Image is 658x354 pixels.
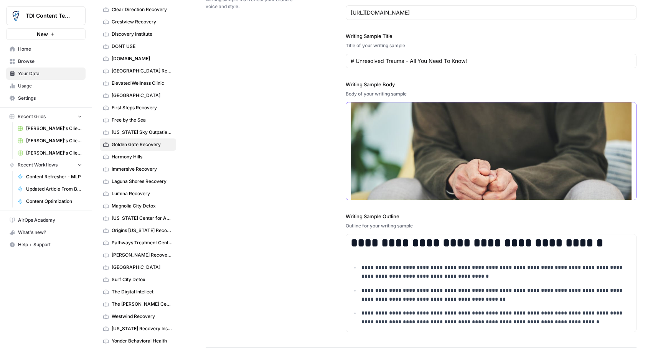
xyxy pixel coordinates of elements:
a: Magnolia City Detox [100,200,176,212]
button: New [6,28,86,40]
a: [GEOGRAPHIC_DATA] [100,261,176,273]
span: Recent Grids [18,113,46,120]
a: Discovery Institute [100,28,176,40]
span: TDI Content Team [26,12,72,20]
a: Settings [6,92,86,104]
a: [US_STATE] Sky Outpatient Detox [100,126,176,138]
span: [GEOGRAPHIC_DATA] [112,264,173,271]
span: Content Refresher - MLP [26,173,82,180]
span: [GEOGRAPHIC_DATA] [112,92,173,99]
span: Harmony Hills [112,153,173,160]
a: [PERSON_NAME]'s Clients - New Content [14,135,86,147]
input: Game Day Gear Guide [351,57,632,65]
span: Elevated Wellness Clinic [112,80,173,87]
a: [PERSON_NAME] Recovery Center [100,249,176,261]
img: TDI Content Team Logo [9,9,23,23]
label: Writing Sample Outline [346,212,637,220]
span: Immersive Recovery [112,166,173,173]
a: Elevated Wellness Clinic [100,77,176,89]
a: Your Data [6,68,86,80]
span: [DOMAIN_NAME] [112,55,173,62]
span: Origins [US_STATE] Recovery [112,227,173,234]
span: Magnolia City Detox [112,203,173,209]
span: [US_STATE] Center for Adolescent Wellness [112,215,173,222]
a: Updated Article From Brief [14,183,86,195]
span: Home [18,46,82,53]
a: Content Optimization [14,195,86,207]
a: [GEOGRAPHIC_DATA] Recovery [100,65,176,77]
a: Laguna Shores Recovery [100,175,176,188]
label: Writing Sample Body [346,81,637,88]
div: Body of your writing sample [346,91,637,97]
span: Usage [18,82,82,89]
span: The Digital Intellect [112,288,173,295]
span: Crestview Recovery [112,18,173,25]
a: [DOMAIN_NAME] [100,53,176,65]
a: First Steps Recovery [100,102,176,114]
span: Surf City Detox [112,276,173,283]
a: Golden Gate Recovery [100,138,176,151]
span: Lumina Recovery [112,190,173,197]
span: Golden Gate Recovery [112,141,173,148]
span: [GEOGRAPHIC_DATA] Recovery [112,68,173,74]
button: What's new? [6,226,86,239]
a: Usage [6,80,86,92]
span: AirOps Academy [18,217,82,224]
a: [US_STATE] Center for Adolescent Wellness [100,212,176,224]
a: [PERSON_NAME]'s Clients - New Content [14,147,86,159]
span: [PERSON_NAME] Recovery Center [112,252,173,259]
button: Recent Grids [6,111,86,122]
span: Discovery Institute [112,31,173,38]
button: Help + Support [6,239,86,251]
span: Pathways Treatment Center [112,239,173,246]
a: The Digital Intellect [100,286,176,298]
span: [US_STATE] Sky Outpatient Detox [112,129,173,136]
span: New [37,30,48,38]
span: Content Optimization [26,198,82,205]
span: Westwind Recovery [112,313,173,320]
span: Clear Direction Recovery [112,6,173,13]
a: Clear Direction Recovery [100,3,176,16]
span: [US_STATE] Recovery Institute [112,325,173,332]
span: Laguna Shores Recovery [112,178,173,185]
span: [PERSON_NAME]'s Clients - Optimizing Content [26,125,82,132]
button: Workspace: TDI Content Team [6,6,86,25]
a: [GEOGRAPHIC_DATA] [100,89,176,102]
a: Home [6,43,86,55]
span: Settings [18,95,82,102]
span: Updated Article From Brief [26,186,82,193]
a: [PERSON_NAME]'s Clients - Optimizing Content [14,122,86,135]
a: DONT USE [100,40,176,53]
div: Outline for your writing sample [346,222,637,229]
a: Harmony Hills [100,151,176,163]
span: [PERSON_NAME]'s Clients - New Content [26,137,82,144]
a: Westwind Recovery [100,310,176,323]
a: Content Refresher - MLP [14,171,86,183]
a: Origins [US_STATE] Recovery [100,224,176,237]
a: Browse [6,55,86,68]
span: Free by the Sea [112,117,173,123]
a: [US_STATE] Recovery Institute [100,323,176,335]
a: Crestview Recovery [100,16,176,28]
span: The [PERSON_NAME] Center [112,301,173,308]
span: First Steps Recovery [112,104,173,111]
label: Writing Sample Title [346,32,637,40]
div: What's new? [7,227,85,238]
a: Lumina Recovery [100,188,176,200]
a: AirOps Academy [6,214,86,226]
span: Your Data [18,70,82,77]
a: Surf City Detox [100,273,176,286]
a: Immersive Recovery [100,163,176,175]
span: Help + Support [18,241,82,248]
input: www.sundaysoccer.com/game-day [351,9,632,16]
span: [PERSON_NAME]'s Clients - New Content [26,150,82,156]
div: Title of your writing sample [346,42,637,49]
a: Yonder Behavioral Health [100,335,176,347]
a: Pathways Treatment Center [100,237,176,249]
span: Browse [18,58,82,65]
span: Recent Workflows [18,161,58,168]
button: Recent Workflows [6,159,86,171]
a: The [PERSON_NAME] Center [100,298,176,310]
span: DONT USE [112,43,173,50]
a: Free by the Sea [100,114,176,126]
